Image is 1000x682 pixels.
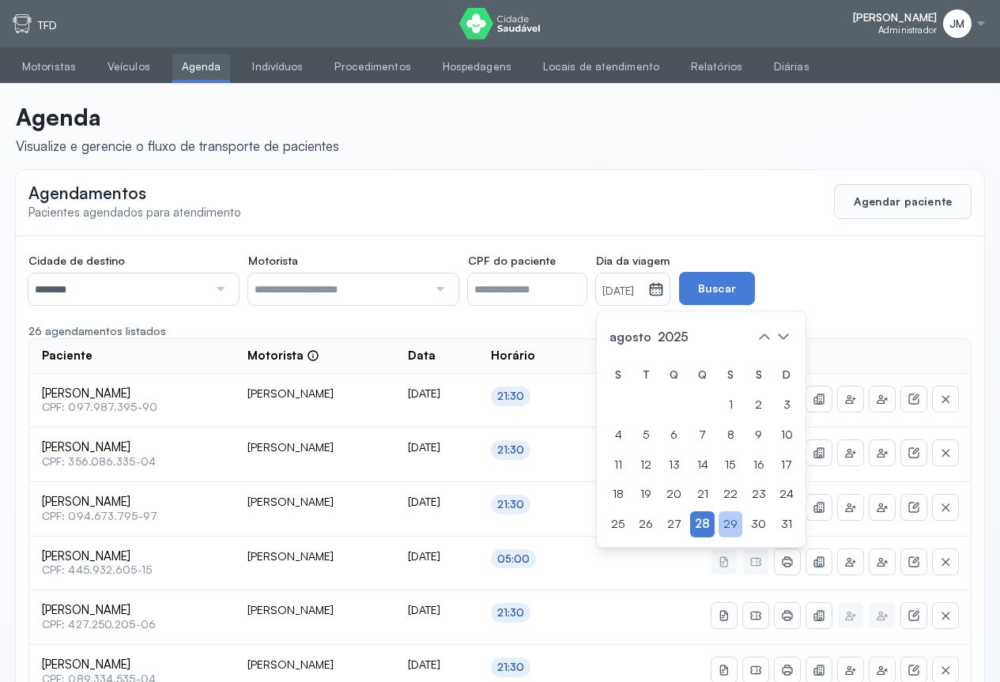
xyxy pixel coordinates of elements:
div: 21:30 [497,606,525,620]
span: CPF: 097.987.395-90 [42,401,222,414]
div: [PERSON_NAME] [247,440,383,454]
div: 21:30 [497,661,525,674]
div: 16 [746,452,771,478]
div: S [606,362,630,388]
span: [PERSON_NAME] [42,658,222,673]
span: [PERSON_NAME] [42,495,222,510]
div: 17 [775,452,798,478]
a: Procedimentos [325,54,420,80]
div: [PERSON_NAME] [247,603,383,617]
button: Agendar paciente [834,184,972,219]
div: [PERSON_NAME] [247,495,383,509]
div: Motorista [247,349,319,364]
div: 7 [690,422,715,448]
span: 2025 [655,326,692,348]
div: T [634,362,658,388]
div: 18 [606,481,630,507]
div: Q [662,362,686,388]
div: [DATE] [408,386,466,401]
a: Agenda [172,54,231,80]
div: 21 [690,481,715,507]
div: [DATE] [408,658,466,672]
div: 9 [746,422,771,448]
div: [PERSON_NAME] [247,549,383,563]
div: 3 [775,392,798,418]
span: CPF: 094.673.795-97 [42,510,222,523]
div: 5 [634,422,658,448]
span: Dia da viagem [596,254,670,268]
div: 4 [606,422,630,448]
div: 11 [606,452,630,478]
div: Visualize e gerencie o fluxo de transporte de pacientes [16,138,339,154]
a: Hospedagens [433,54,521,80]
div: D [775,362,798,388]
div: 26 [634,511,658,537]
div: 30 [746,511,771,537]
button: Buscar [679,272,755,305]
p: TFD [38,19,57,32]
div: 10 [775,422,798,448]
div: S [746,362,771,388]
a: Locais de atendimento [534,54,669,80]
small: [DATE] [602,284,642,300]
span: CPF do paciente [468,254,556,268]
span: [PERSON_NAME] [42,440,222,455]
div: 13 [662,452,686,478]
div: 29 [719,511,742,537]
div: [DATE] [408,603,466,617]
div: 8 [719,422,742,448]
span: Agendamentos [28,183,146,203]
div: [DATE] [408,549,466,563]
span: [PERSON_NAME] [42,603,222,618]
span: Motorista [248,254,298,268]
a: Diárias [764,54,819,80]
div: 27 [662,511,686,537]
span: [PERSON_NAME] [853,11,937,24]
div: S [719,362,742,388]
div: 23 [746,481,771,507]
span: CPF: 356.086.335-04 [42,455,222,469]
div: [DATE] [408,440,466,454]
span: Pacientes agendados para atendimento [28,205,241,220]
div: [PERSON_NAME] [247,658,383,672]
span: [PERSON_NAME] [42,386,222,401]
div: 15 [719,452,742,478]
span: Cidade de destino [28,254,125,268]
div: 6 [662,422,686,448]
a: Veículos [98,54,160,80]
span: Administrador [878,24,937,36]
div: 28 [690,511,715,537]
span: agosto [606,326,655,348]
span: Horário [491,349,535,364]
div: 21:30 [497,390,525,403]
div: [PERSON_NAME] [247,386,383,401]
span: Data [408,349,436,364]
a: Relatórios [681,54,752,80]
div: 31 [775,511,798,537]
span: CPF: 427.250.205-06 [42,618,222,631]
div: 22 [719,481,742,507]
span: CPF: 445.932.605-15 [42,563,222,577]
div: Q [690,362,715,388]
div: 24 [775,481,798,507]
img: tfd.svg [13,14,32,33]
p: Agenda [16,103,339,131]
div: 14 [690,452,715,478]
a: Indivíduos [243,54,312,80]
div: 20 [662,481,686,507]
span: [PERSON_NAME] [42,549,222,564]
div: 19 [634,481,658,507]
div: 1 [719,392,742,418]
img: logo do Cidade Saudável [459,8,541,40]
div: 2 [746,392,771,418]
div: 05:00 [497,552,530,566]
span: Paciente [42,349,92,364]
span: JM [949,17,964,31]
div: 21:30 [497,443,525,457]
div: 12 [634,452,658,478]
div: 21:30 [497,498,525,511]
div: 26 agendamentos listados [28,324,972,338]
div: 25 [606,511,630,537]
a: Motoristas [13,54,85,80]
div: [DATE] [408,495,466,509]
